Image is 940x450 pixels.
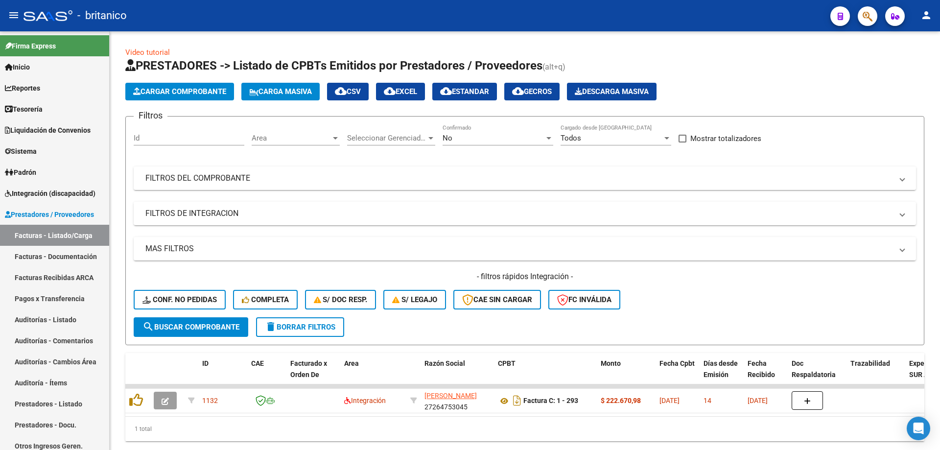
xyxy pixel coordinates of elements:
[335,87,361,96] span: CSV
[241,83,320,100] button: Carga Masiva
[561,134,581,142] span: Todos
[453,290,541,309] button: CAE SIN CARGAR
[5,188,95,199] span: Integración (discapacidad)
[133,87,226,96] span: Cargar Comprobante
[125,83,234,100] button: Cargar Comprobante
[788,353,846,396] datatable-header-cell: Doc Respaldatoria
[134,166,916,190] mat-expansion-panel-header: FILTROS DEL COMPROBANTE
[504,83,560,100] button: Gecros
[597,353,656,396] datatable-header-cell: Monto
[384,87,417,96] span: EXCEL
[5,62,30,72] span: Inicio
[748,359,775,379] span: Fecha Recibido
[134,290,226,309] button: Conf. no pedidas
[392,295,437,304] span: S/ legajo
[846,353,905,396] datatable-header-cell: Trazabilidad
[134,271,916,282] h4: - filtros rápidos Integración -
[850,359,890,367] span: Trazabilidad
[5,125,91,136] span: Liquidación de Convenios
[134,202,916,225] mat-expansion-panel-header: FILTROS DE INTEGRACION
[142,321,154,332] mat-icon: search
[252,134,331,142] span: Area
[249,87,312,96] span: Carga Masiva
[134,237,916,261] mat-expansion-panel-header: MAS FILTROS
[340,353,406,396] datatable-header-cell: Area
[567,83,657,100] button: Descarga Masiva
[440,85,452,97] mat-icon: cloud_download
[134,109,167,122] h3: Filtros
[290,359,327,379] span: Facturado x Orden De
[5,167,36,178] span: Padrón
[5,209,94,220] span: Prestadores / Proveedores
[384,85,396,97] mat-icon: cloud_download
[659,359,695,367] span: Fecha Cpbt
[202,359,209,367] span: ID
[567,83,657,100] app-download-masive: Descarga masiva de comprobantes (adjuntos)
[424,359,465,367] span: Razón Social
[251,359,264,367] span: CAE
[744,353,788,396] datatable-header-cell: Fecha Recibido
[344,397,386,404] span: Integración
[376,83,425,100] button: EXCEL
[125,48,170,57] a: Video tutorial
[134,317,248,337] button: Buscar Comprobante
[557,295,611,304] span: FC Inválida
[256,317,344,337] button: Borrar Filtros
[424,390,490,411] div: 27264753045
[8,9,20,21] mat-icon: menu
[424,392,477,400] span: [PERSON_NAME]
[202,397,218,404] span: 1132
[145,208,893,219] mat-panel-title: FILTROS DE INTEGRACION
[548,290,620,309] button: FC Inválida
[77,5,127,26] span: - britanico
[792,359,836,379] span: Doc Respaldatoria
[462,295,532,304] span: CAE SIN CARGAR
[233,290,298,309] button: Completa
[327,83,369,100] button: CSV
[125,417,924,441] div: 1 total
[907,417,930,440] div: Open Intercom Messenger
[5,41,56,51] span: Firma Express
[142,323,239,332] span: Buscar Comprobante
[601,359,621,367] span: Monto
[432,83,497,100] button: Estandar
[242,295,289,304] span: Completa
[247,353,286,396] datatable-header-cell: CAE
[383,290,446,309] button: S/ legajo
[198,353,247,396] datatable-header-cell: ID
[344,359,359,367] span: Area
[5,146,37,157] span: Sistema
[512,87,552,96] span: Gecros
[145,243,893,254] mat-panel-title: MAS FILTROS
[443,134,452,142] span: No
[575,87,649,96] span: Descarga Masiva
[5,104,43,115] span: Tesorería
[145,173,893,184] mat-panel-title: FILTROS DEL COMPROBANTE
[125,59,542,72] span: PRESTADORES -> Listado de CPBTs Emitidos por Prestadores / Proveedores
[440,87,489,96] span: Estandar
[748,397,768,404] span: [DATE]
[265,321,277,332] mat-icon: delete
[5,83,40,94] span: Reportes
[335,85,347,97] mat-icon: cloud_download
[265,323,335,332] span: Borrar Filtros
[601,397,641,404] strong: $ 222.670,98
[494,353,597,396] datatable-header-cell: CPBT
[690,133,761,144] span: Mostrar totalizadores
[700,353,744,396] datatable-header-cell: Días desde Emisión
[142,295,217,304] span: Conf. no pedidas
[523,397,578,405] strong: Factura C: 1 - 293
[920,9,932,21] mat-icon: person
[659,397,680,404] span: [DATE]
[286,353,340,396] datatable-header-cell: Facturado x Orden De
[704,359,738,379] span: Días desde Emisión
[511,393,523,408] i: Descargar documento
[512,85,524,97] mat-icon: cloud_download
[314,295,368,304] span: S/ Doc Resp.
[347,134,426,142] span: Seleccionar Gerenciador
[542,62,565,71] span: (alt+q)
[421,353,494,396] datatable-header-cell: Razón Social
[305,290,376,309] button: S/ Doc Resp.
[704,397,711,404] span: 14
[656,353,700,396] datatable-header-cell: Fecha Cpbt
